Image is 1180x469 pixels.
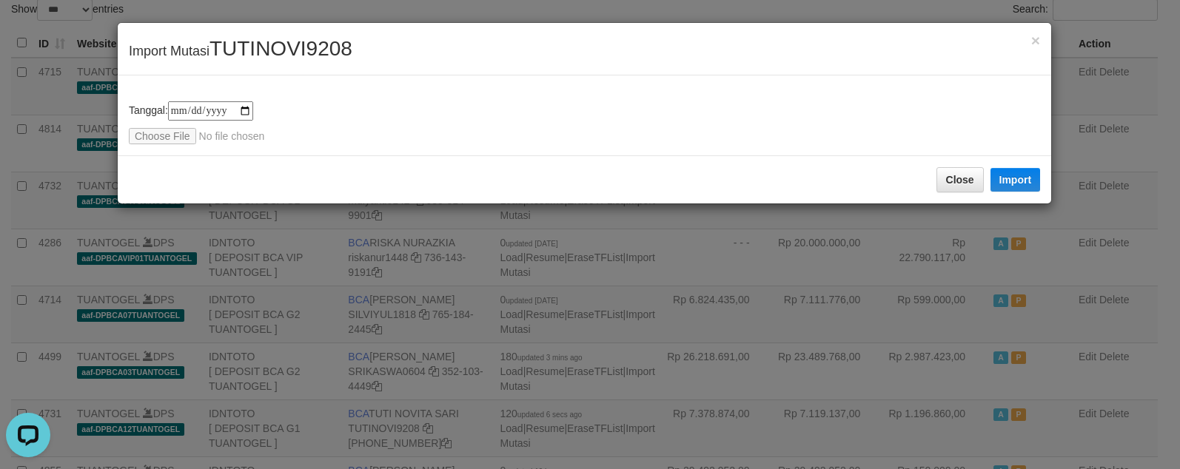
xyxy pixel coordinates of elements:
div: Tanggal: [129,101,1040,144]
button: Close [1031,33,1040,48]
span: TUTINOVI9208 [209,37,352,60]
button: Import [990,168,1041,192]
button: Close [936,167,984,192]
button: Open LiveChat chat widget [6,6,50,50]
span: Import Mutasi [129,44,352,58]
span: × [1031,32,1040,49]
